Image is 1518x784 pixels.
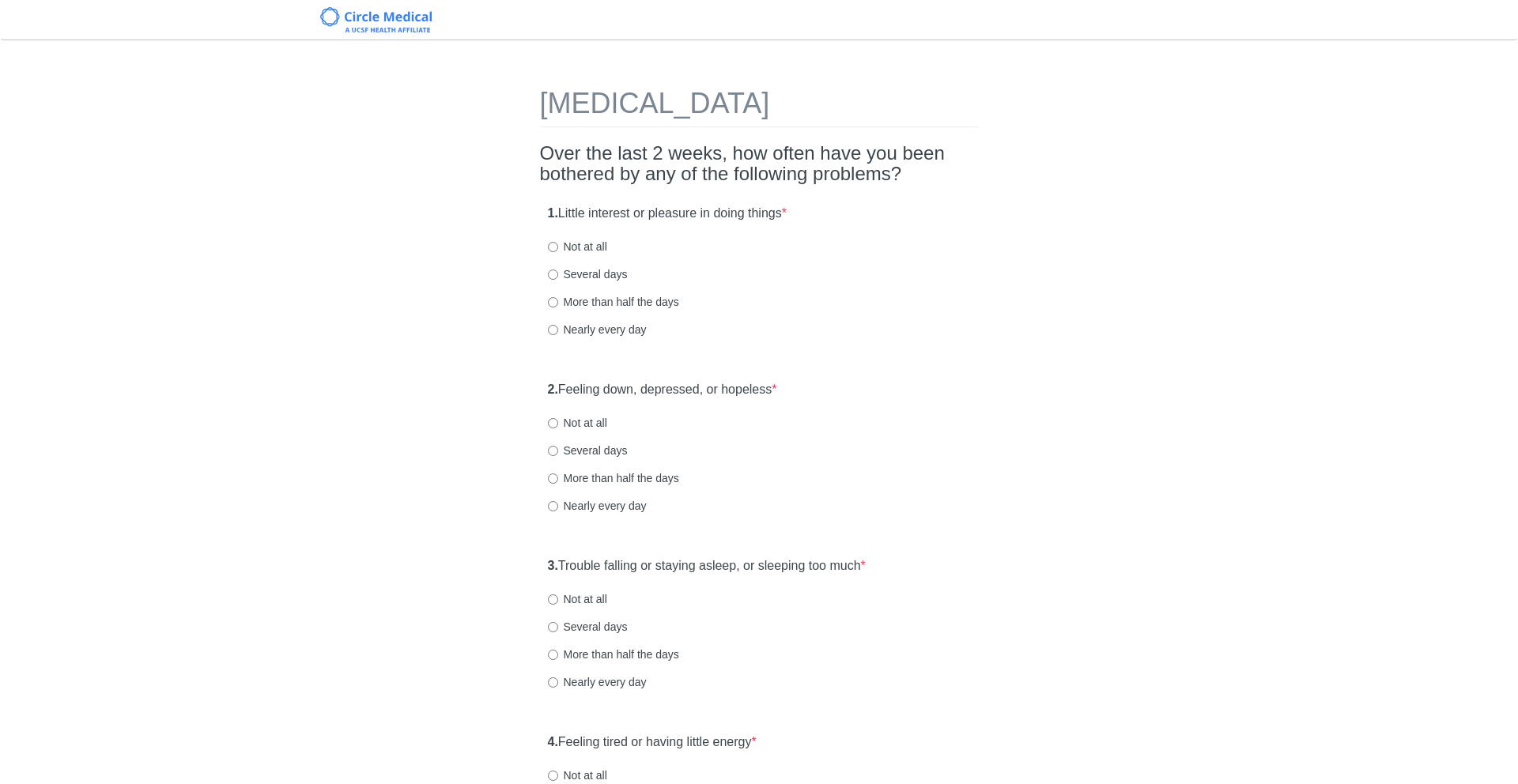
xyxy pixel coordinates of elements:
h2: Over the last 2 weeks, how often have you been bothered by any of the following problems? [540,143,979,185]
input: Nearly every day [548,677,558,688]
strong: 4. [548,735,558,748]
input: More than half the days [548,473,558,484]
label: Feeling tired or having little energy [548,733,757,752]
label: Several days [548,619,628,635]
label: Not at all [548,239,607,254]
label: Not at all [548,767,607,783]
input: Several days [548,446,558,456]
input: More than half the days [548,650,558,660]
label: Nearly every day [548,322,647,337]
img: Circle Medical Logo [320,7,432,32]
label: Not at all [548,591,607,607]
input: Not at all [548,242,558,252]
strong: 2. [548,383,558,396]
input: Several days [548,622,558,632]
input: Not at all [548,771,558,781]
label: Several days [548,266,628,282]
input: More than half the days [548,297,558,307]
label: Several days [548,443,628,458]
label: Feeling down, depressed, or hopeless [548,381,777,399]
label: Little interest or pleasure in doing things [548,205,787,223]
h1: [MEDICAL_DATA] [540,88,979,127]
input: Nearly every day [548,325,558,335]
label: More than half the days [548,646,679,662]
strong: 1. [548,206,558,220]
label: More than half the days [548,470,679,486]
input: Not at all [548,594,558,605]
input: Not at all [548,418,558,428]
label: More than half the days [548,294,679,310]
strong: 3. [548,559,558,572]
label: Trouble falling or staying asleep, or sleeping too much [548,557,866,575]
label: Not at all [548,415,607,431]
label: Nearly every day [548,498,647,514]
input: Several days [548,269,558,280]
input: Nearly every day [548,501,558,511]
label: Nearly every day [548,674,647,690]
